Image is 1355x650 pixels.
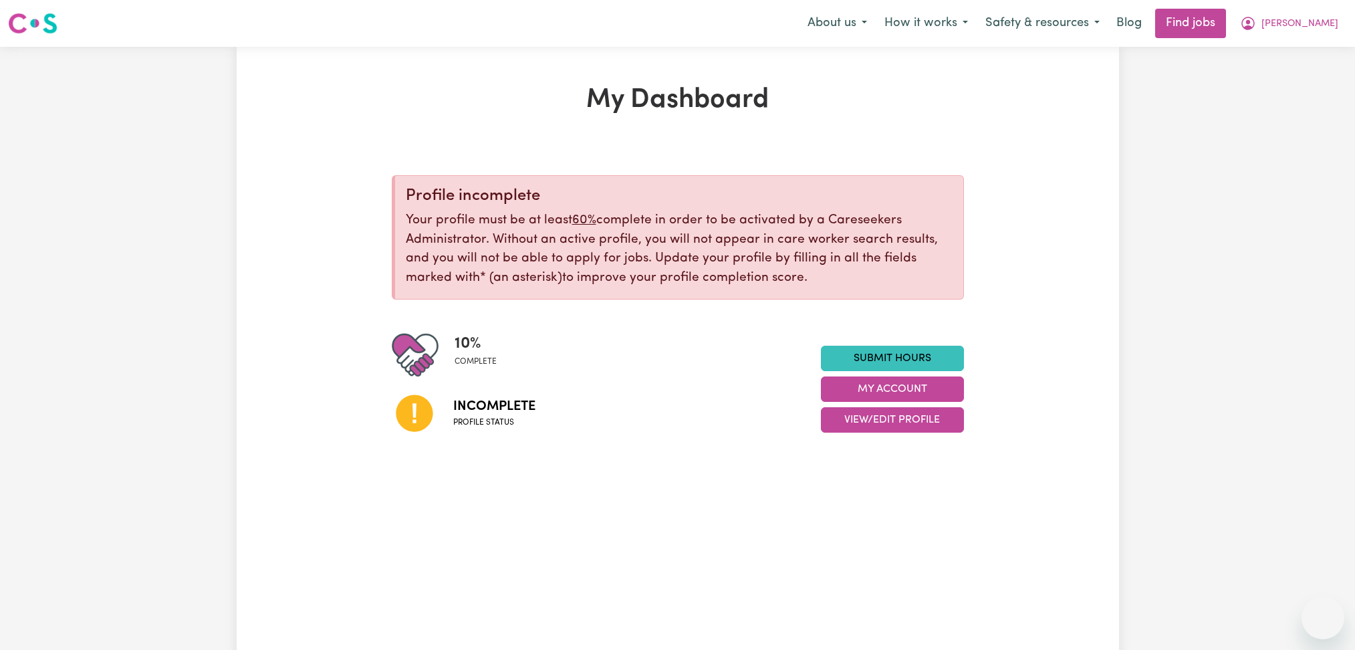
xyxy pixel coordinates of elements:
[406,187,953,206] div: Profile incomplete
[1231,9,1347,37] button: My Account
[8,11,57,35] img: Careseekers logo
[1108,9,1150,38] a: Blog
[406,211,953,288] p: Your profile must be at least complete in order to be activated by a Careseekers Administrator. W...
[1155,9,1226,38] a: Find jobs
[1302,597,1344,639] iframe: Button to launch messaging window
[977,9,1108,37] button: Safety & resources
[876,9,977,37] button: How it works
[572,214,596,227] u: 60%
[392,84,964,116] h1: My Dashboard
[453,397,535,417] span: Incomplete
[821,376,964,402] button: My Account
[480,272,562,284] span: an asterisk
[453,417,535,429] span: Profile status
[821,346,964,371] a: Submit Hours
[455,356,497,368] span: complete
[821,407,964,433] button: View/Edit Profile
[455,332,497,356] span: 10 %
[455,332,507,378] div: Profile completeness: 10%
[1261,17,1338,31] span: [PERSON_NAME]
[8,8,57,39] a: Careseekers logo
[799,9,876,37] button: About us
